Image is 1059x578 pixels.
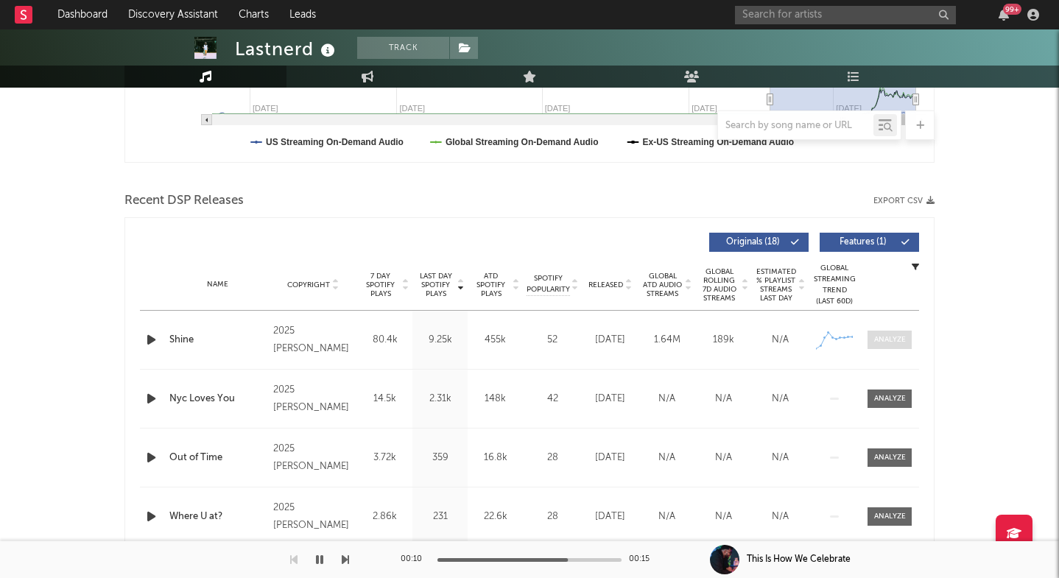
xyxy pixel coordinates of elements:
[699,392,748,406] div: N/A
[287,281,330,289] span: Copyright
[446,137,599,147] text: Global Streaming On-Demand Audio
[756,510,805,524] div: N/A
[235,37,339,61] div: Lastnerd
[471,451,519,465] div: 16.8k
[642,333,692,348] div: 1.64M
[829,238,897,247] span: Features ( 1 )
[585,333,635,348] div: [DATE]
[273,323,353,358] div: 2025 [PERSON_NAME]
[643,137,795,147] text: Ex-US Streaming On-Demand Audio
[709,233,809,252] button: Originals(18)
[416,451,464,465] div: 359
[642,451,692,465] div: N/A
[416,333,464,348] div: 9.25k
[416,272,455,298] span: Last Day Spotify Plays
[169,279,266,290] div: Name
[1003,4,1021,15] div: 99 +
[273,499,353,535] div: 2025 [PERSON_NAME]
[527,333,578,348] div: 52
[642,510,692,524] div: N/A
[124,192,244,210] span: Recent DSP Releases
[527,451,578,465] div: 28
[756,451,805,465] div: N/A
[642,392,692,406] div: N/A
[471,272,510,298] span: ATD Spotify Plays
[699,333,748,348] div: 189k
[756,333,805,348] div: N/A
[361,451,409,465] div: 3.72k
[357,37,449,59] button: Track
[169,333,266,348] a: Shine
[585,510,635,524] div: [DATE]
[719,238,787,247] span: Originals ( 18 )
[699,267,739,303] span: Global Rolling 7D Audio Streams
[756,392,805,406] div: N/A
[416,510,464,524] div: 231
[471,333,519,348] div: 455k
[873,197,935,205] button: Export CSV
[169,451,266,465] a: Out of Time
[585,392,635,406] div: [DATE]
[416,392,464,406] div: 2.31k
[527,510,578,524] div: 28
[169,510,266,524] a: Where U at?
[820,233,919,252] button: Features(1)
[812,263,856,307] div: Global Streaming Trend (Last 60D)
[401,551,430,568] div: 00:10
[642,272,683,298] span: Global ATD Audio Streams
[718,120,873,132] input: Search by song name or URL
[527,273,570,295] span: Spotify Popularity
[588,281,623,289] span: Released
[361,392,409,406] div: 14.5k
[266,137,404,147] text: US Streaming On-Demand Audio
[273,381,353,417] div: 2025 [PERSON_NAME]
[169,392,266,406] a: Nyc Loves You
[361,272,400,298] span: 7 Day Spotify Plays
[471,392,519,406] div: 148k
[527,392,578,406] div: 42
[585,451,635,465] div: [DATE]
[747,553,851,566] div: This Is How We Celebrate
[699,510,748,524] div: N/A
[273,440,353,476] div: 2025 [PERSON_NAME]
[999,9,1009,21] button: 99+
[629,551,658,568] div: 00:15
[756,267,796,303] span: Estimated % Playlist Streams Last Day
[361,333,409,348] div: 80.4k
[471,510,519,524] div: 22.6k
[699,451,748,465] div: N/A
[361,510,409,524] div: 2.86k
[735,6,956,24] input: Search for artists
